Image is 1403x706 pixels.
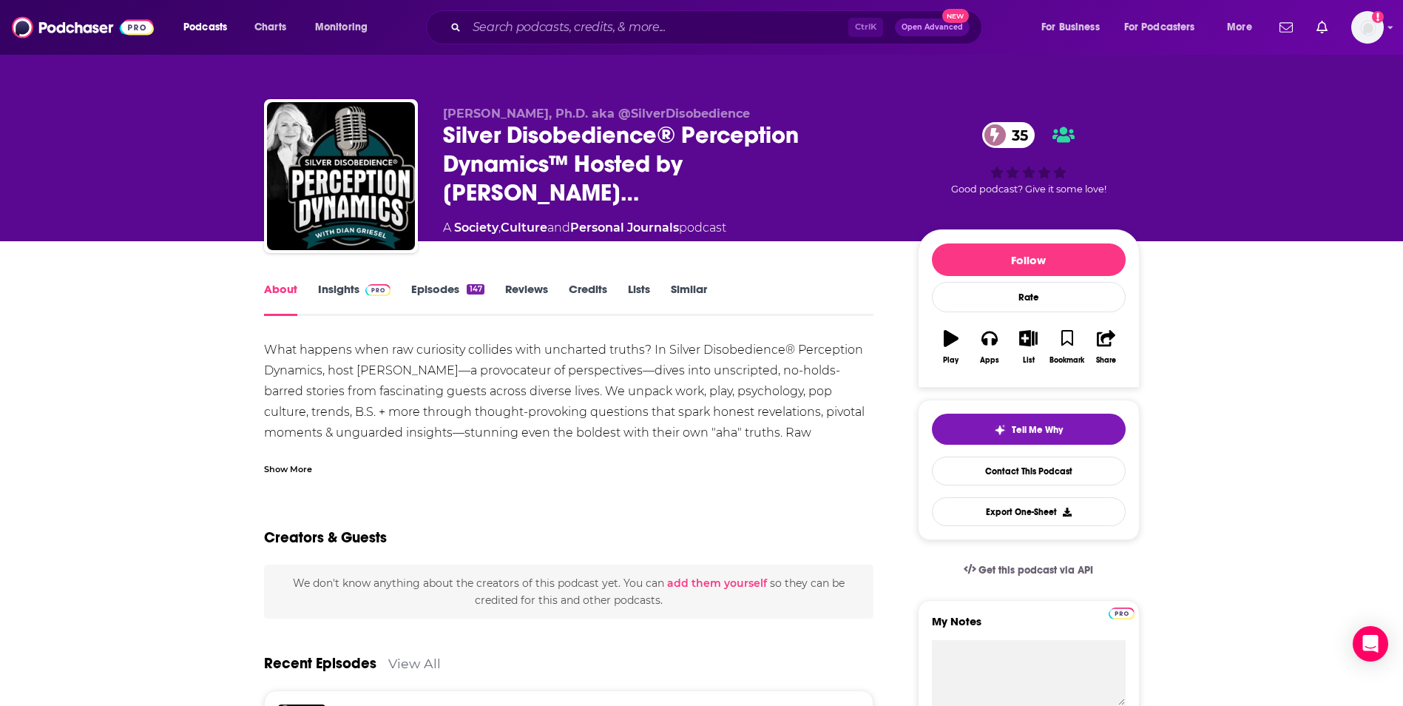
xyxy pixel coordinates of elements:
label: My Notes [932,614,1126,640]
span: Get this podcast via API [978,564,1093,576]
img: Podchaser Pro [365,284,391,296]
span: Open Advanced [902,24,963,31]
a: Credits [569,282,607,316]
svg: Add a profile image [1372,11,1384,23]
img: User Profile [1351,11,1384,44]
img: Silver Disobedience® Perception Dynamics™ Hosted by Dian Griesel [267,102,415,250]
button: Open AdvancedNew [895,19,970,36]
div: What happens when raw curiosity collides with uncharted truths? In Silver Disobedience® Perceptio... [264,340,874,485]
span: We don't know anything about the creators of this podcast yet . You can so they can be credited f... [293,576,845,606]
button: tell me why sparkleTell Me Why [932,414,1126,445]
input: Search podcasts, credits, & more... [467,16,848,39]
a: About [264,282,297,316]
a: Similar [671,282,707,316]
h2: Creators & Guests [264,528,387,547]
div: List [1023,356,1035,365]
a: View All [388,656,441,671]
div: Bookmark [1049,356,1084,365]
a: Charts [245,16,295,39]
span: [PERSON_NAME], Ph.D. aka @SilverDisobedience [443,107,750,121]
span: Tell Me Why [1012,424,1063,436]
a: Society [454,221,498,235]
span: Logged in as smacnaughton [1351,11,1384,44]
span: More [1227,17,1252,38]
a: InsightsPodchaser Pro [318,282,391,316]
span: and [547,221,570,235]
button: open menu [1115,16,1217,39]
a: Contact This Podcast [932,457,1126,485]
a: Recent Episodes [264,654,376,673]
a: Culture [501,221,547,235]
span: For Business [1041,17,1100,38]
img: Podchaser Pro [1109,608,1135,619]
span: Ctrl K [848,18,883,37]
button: open menu [305,16,387,39]
a: 35 [982,122,1035,148]
a: Personal Journals [570,221,679,235]
span: 35 [997,122,1035,148]
a: Show notifications dropdown [1274,15,1299,40]
span: Monitoring [315,17,368,38]
button: List [1009,320,1047,374]
div: 147 [467,284,484,295]
button: Show profile menu [1351,11,1384,44]
div: A podcast [443,219,726,237]
div: Rate [932,282,1126,312]
img: Podchaser - Follow, Share and Rate Podcasts [12,13,154,41]
div: Apps [980,356,999,365]
button: open menu [173,16,246,39]
a: Get this podcast via API [952,552,1106,588]
a: Lists [628,282,650,316]
a: Show notifications dropdown [1311,15,1333,40]
button: Share [1086,320,1125,374]
div: Share [1096,356,1116,365]
span: , [498,221,501,235]
span: Podcasts [183,17,227,38]
div: Play [943,356,959,365]
div: 35Good podcast? Give it some love! [918,107,1140,210]
button: Bookmark [1048,320,1086,374]
button: Apps [970,320,1009,374]
div: Search podcasts, credits, & more... [440,10,996,44]
img: tell me why sparkle [994,424,1006,436]
span: New [942,9,969,23]
span: For Podcasters [1124,17,1195,38]
button: open menu [1031,16,1118,39]
a: Episodes147 [411,282,484,316]
button: Follow [932,243,1126,276]
span: Charts [254,17,286,38]
button: Play [932,320,970,374]
button: add them yourself [667,577,767,589]
a: Reviews [505,282,548,316]
div: Open Intercom Messenger [1353,626,1388,662]
span: Good podcast? Give it some love! [951,184,1106,195]
button: Export One-Sheet [932,497,1126,526]
a: Pro website [1109,605,1135,619]
button: open menu [1217,16,1271,39]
